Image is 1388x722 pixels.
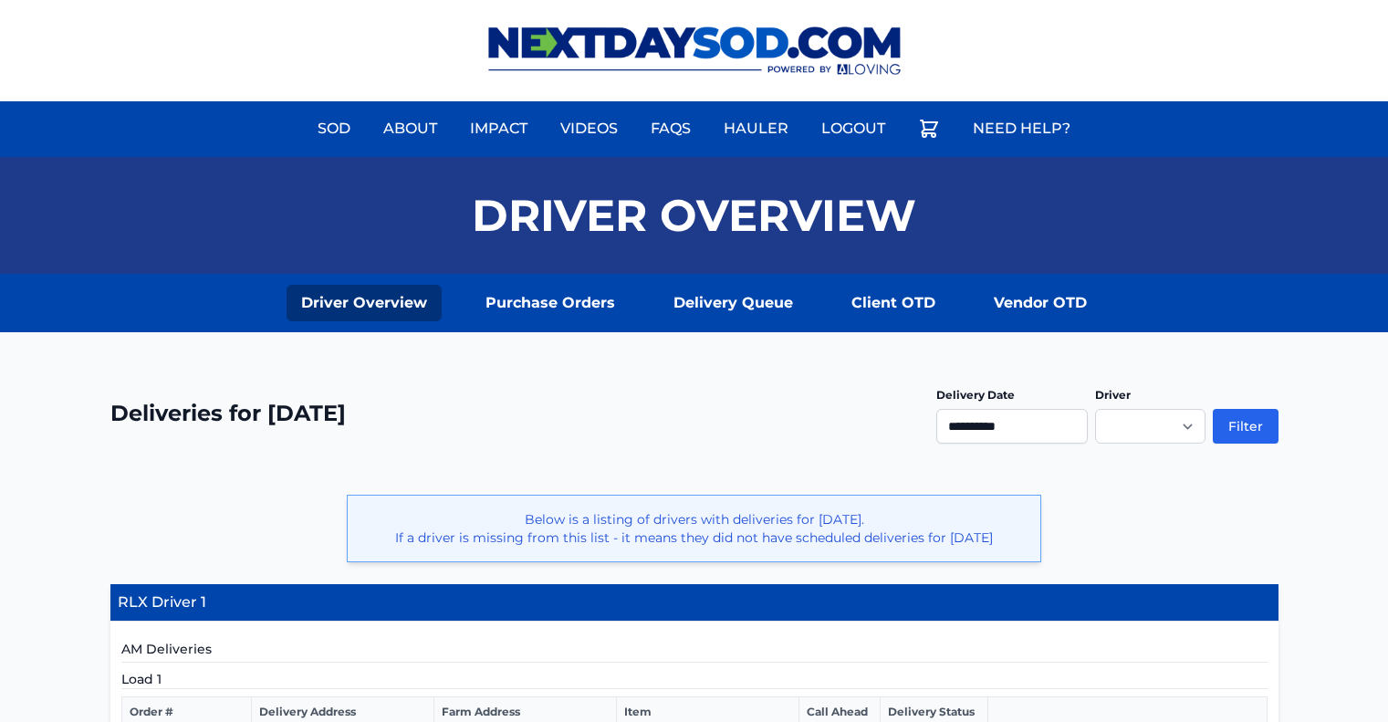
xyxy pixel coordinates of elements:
[1213,409,1278,444] button: Filter
[979,285,1101,321] a: Vendor OTD
[121,640,1268,663] h5: AM Deliveries
[471,285,630,321] a: Purchase Orders
[936,388,1015,402] label: Delivery Date
[1095,388,1131,402] label: Driver
[549,107,629,151] a: Videos
[713,107,799,151] a: Hauler
[287,285,442,321] a: Driver Overview
[307,107,361,151] a: Sod
[110,399,346,428] h2: Deliveries for [DATE]
[810,107,896,151] a: Logout
[459,107,538,151] a: Impact
[110,584,1278,622] h4: RLX Driver 1
[640,107,702,151] a: FAQs
[472,194,916,237] h1: Driver Overview
[837,285,950,321] a: Client OTD
[372,107,448,151] a: About
[962,107,1081,151] a: Need Help?
[121,670,1268,689] h5: Load 1
[362,510,1026,547] p: Below is a listing of drivers with deliveries for [DATE]. If a driver is missing from this list -...
[659,285,808,321] a: Delivery Queue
